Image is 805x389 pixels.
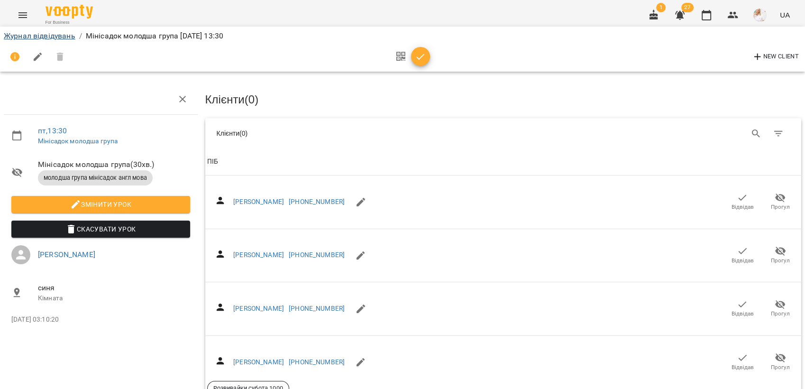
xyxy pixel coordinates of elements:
[19,199,183,210] span: Змінити урок
[46,19,93,26] span: For Business
[205,118,802,148] div: Table Toolbar
[776,6,794,24] button: UA
[723,189,761,215] button: Відвідав
[86,30,223,42] p: Мінісадок молодша група [DATE] 13:30
[46,5,93,19] img: Voopty Logo
[761,189,799,215] button: Прогул
[761,242,799,269] button: Прогул
[207,156,218,167] div: Sort
[752,51,799,63] span: New Client
[289,305,345,312] a: [PHONE_NUMBER]
[233,198,284,205] a: [PERSON_NAME]
[723,349,761,375] button: Відвідав
[233,358,284,366] a: [PERSON_NAME]
[289,358,345,366] a: [PHONE_NUMBER]
[4,31,75,40] a: Журнал відвідувань
[289,198,345,205] a: [PHONE_NUMBER]
[233,251,284,259] a: [PERSON_NAME]
[761,349,799,375] button: Прогул
[4,30,801,42] nav: breadcrumb
[289,251,345,259] a: [PHONE_NUMBER]
[745,122,768,145] button: Search
[723,296,761,322] button: Відвідав
[11,315,190,324] p: [DATE] 03:10:20
[780,10,790,20] span: UA
[732,310,754,318] span: Відвідав
[233,305,284,312] a: [PERSON_NAME]
[11,196,190,213] button: Змінити урок
[38,126,67,135] a: пт , 13:30
[79,30,82,42] li: /
[205,93,802,106] h3: Клієнти ( 0 )
[753,9,767,22] img: eae1df90f94753cb7588c731c894874c.jpg
[732,203,754,211] span: Відвідав
[38,159,190,170] span: Мінісадок молодша група ( 30 хв. )
[11,4,34,27] button: Menu
[38,137,118,145] a: Мінісадок молодша група
[11,221,190,238] button: Скасувати Урок
[19,223,183,235] span: Скасувати Урок
[723,242,761,269] button: Відвідав
[761,296,799,322] button: Прогул
[656,3,666,12] span: 1
[732,257,754,265] span: Відвідав
[732,363,754,371] span: Відвідав
[38,294,190,303] p: Кімната
[207,156,800,167] span: ПІБ
[681,3,694,12] span: 27
[207,156,218,167] div: ПІБ
[217,129,496,138] div: Клієнти ( 0 )
[38,282,190,294] span: синя
[771,257,790,265] span: Прогул
[750,49,801,65] button: New Client
[38,174,153,182] span: молодша група мінісадок англ мова
[771,310,790,318] span: Прогул
[771,363,790,371] span: Прогул
[771,203,790,211] span: Прогул
[38,250,95,259] a: [PERSON_NAME]
[767,122,790,145] button: Фільтр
